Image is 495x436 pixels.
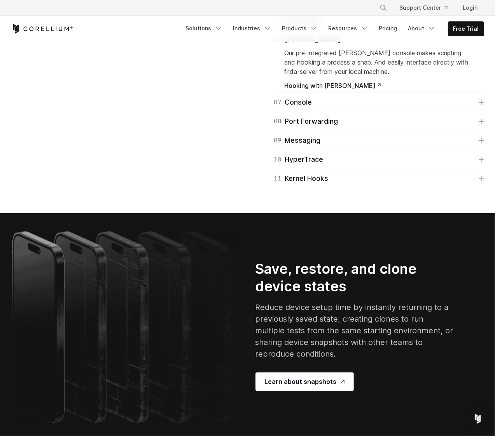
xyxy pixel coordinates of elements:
a: Login [457,1,484,15]
a: 08Port Forwarding [274,116,484,127]
a: Corellium Home [11,24,73,33]
a: 11Kernel Hooks [274,173,484,184]
div: Messaging [274,135,321,146]
a: Solutions [181,21,227,35]
img: A lineup of five iPhone models becoming more gradient [11,226,240,426]
div: Port Forwarding [274,116,338,127]
a: Learn about snapshots [255,372,354,391]
a: Pricing [374,21,402,35]
div: Console [274,97,312,108]
div: Navigation Menu [370,1,484,15]
span: 09 [274,135,282,146]
span: 11 [274,173,282,184]
a: Products [278,21,322,35]
button: Search [376,1,390,15]
a: About [404,21,440,35]
a: 09Messaging [274,135,484,146]
span: 07 [274,97,282,108]
p: Reduce device setup time by instantly returning to a previously saved state, creating clones to r... [255,301,455,360]
a: Hooking with [PERSON_NAME] [285,82,381,89]
a: 10HyperTrace [274,154,484,165]
a: Resources [324,21,373,35]
h2: Save, restore, and clone device states [255,260,455,295]
span: Learn about snapshots [265,377,345,386]
a: 07Console [274,97,484,108]
div: Open Intercom Messenger [469,410,487,428]
a: Support Center [394,1,454,15]
span: 10 [274,154,282,165]
div: HyperTrace [274,154,324,165]
div: Navigation Menu [181,21,484,36]
div: Kernel Hooks [274,173,329,184]
a: Free Trial [448,22,484,36]
span: 08 [274,116,282,127]
a: Industries [229,21,276,35]
span: Our pre-integrated [PERSON_NAME] console makes scripting and hooking a process a snap. And easily... [285,49,469,75]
